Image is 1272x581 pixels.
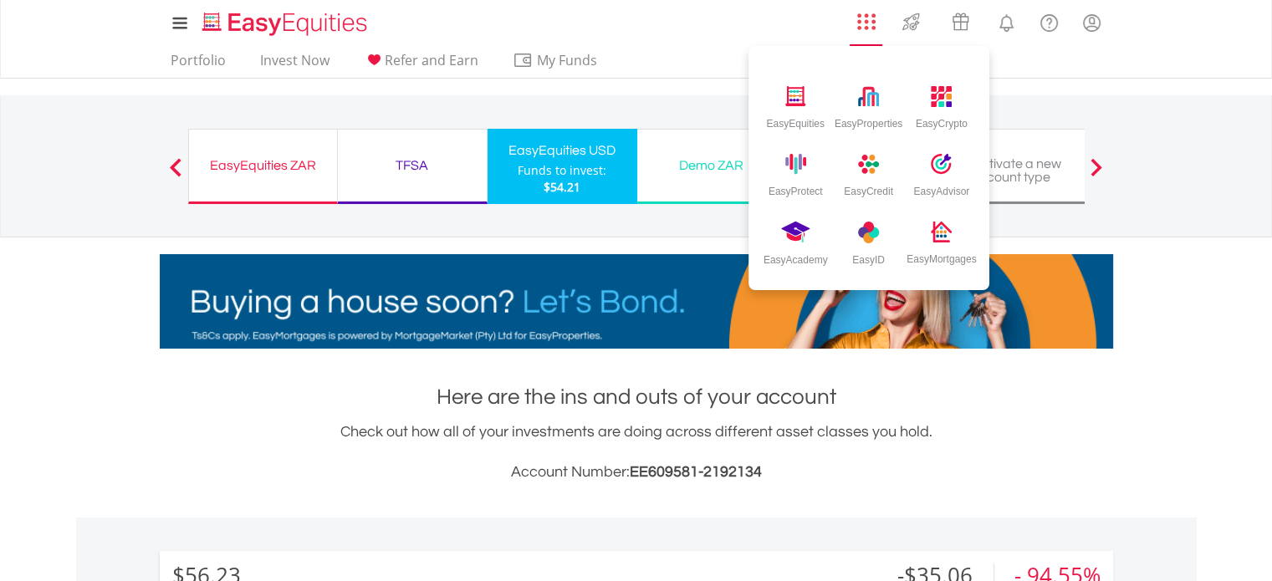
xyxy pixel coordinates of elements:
[907,247,976,265] div: EasyMortgages
[160,420,1113,484] div: Check out how all of your investments are doing across different asset classes you hold.
[858,154,879,175] img: easy-credit-icon
[766,110,824,130] div: EasyEquities
[1070,4,1113,41] a: My Profile
[513,49,622,71] span: My Funds
[947,156,1075,184] div: Activate a new account type
[630,464,762,480] span: EE609581-2192134
[357,52,485,78] a: Refer and Earn
[858,222,879,243] img: easy-academy-icon
[385,51,478,69] span: Refer and Earn
[846,4,886,31] a: AppsGrid
[647,154,776,177] div: Demo ZAR
[947,8,974,35] img: vouchers-v2.svg
[936,4,985,35] a: Vouchers
[160,461,1113,484] h3: Account Number:
[164,52,232,78] a: Portfolio
[931,154,952,175] img: easy-advisor-icon
[160,382,1113,412] h1: Here are the ins and outs of your account
[931,222,952,242] img: easy-mortgages-icon
[835,111,902,130] div: EasyProperties
[852,247,885,266] div: EasyID
[913,179,969,197] div: EasyAdvisor
[253,52,336,78] a: Invest Now
[199,10,374,38] img: EasyEquities_Logo.png
[544,179,580,195] span: $54.21
[844,179,893,197] div: EasyCredit
[1028,4,1070,38] a: FAQ's and Support
[897,8,925,35] img: thrive-v2.svg
[518,162,606,179] div: Funds to invest:
[769,179,823,197] div: EasyProtect
[199,154,327,177] div: EasyEquities ZAR
[857,13,876,31] img: grid-menu-icon.svg
[916,111,968,130] div: EasyCrypto
[985,4,1028,38] a: Notifications
[196,4,374,38] a: Home page
[764,247,828,266] div: EasyAcademy
[781,222,810,242] img: easy-id-icon
[498,139,627,162] div: EasyEquities USD
[160,254,1113,349] img: EasyMortage Promotion Banner
[348,154,477,177] div: TFSA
